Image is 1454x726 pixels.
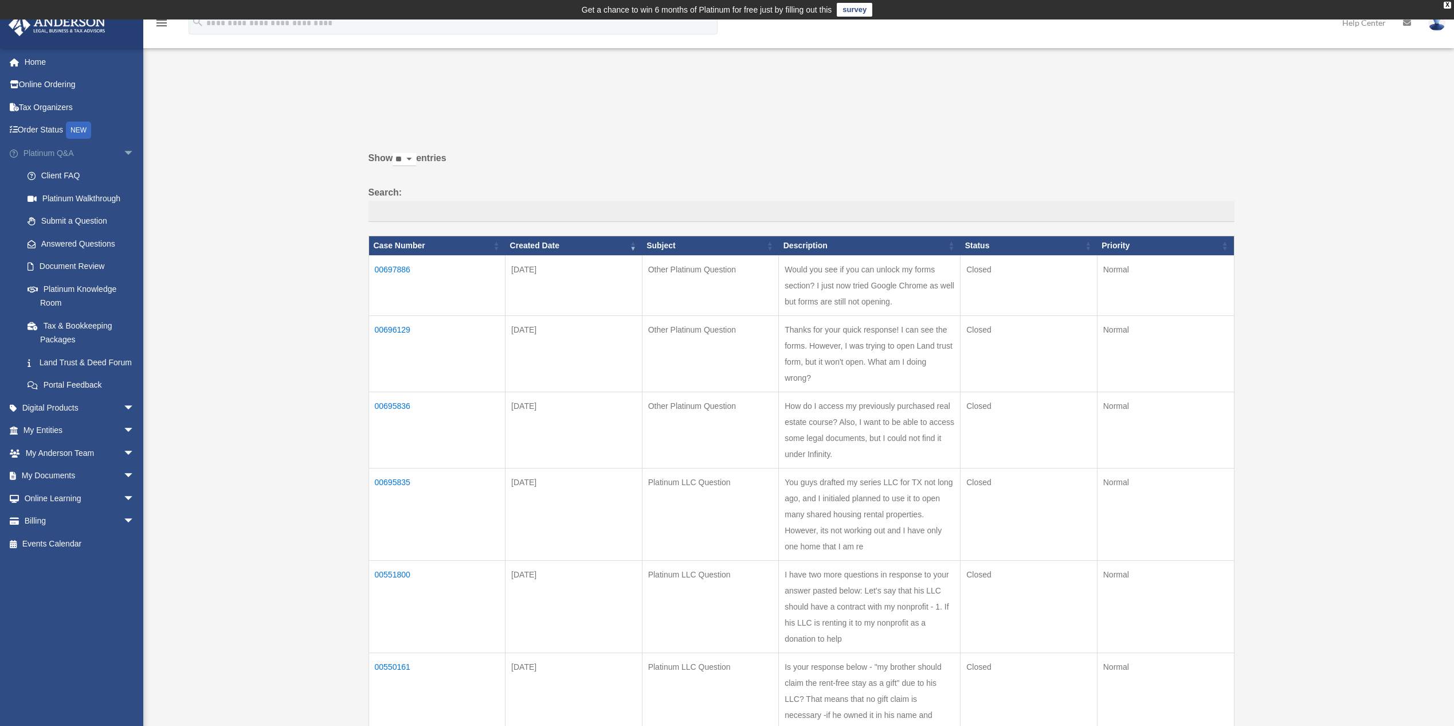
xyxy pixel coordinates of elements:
span: arrow_drop_down [123,396,146,420]
a: Platinum Knowledge Room [16,278,152,314]
span: arrow_drop_down [123,487,146,510]
td: [DATE] [505,392,642,469]
a: Online Ordering [8,73,152,96]
td: Other Platinum Question [642,256,779,316]
td: Would you see if you can unlock my forms section? I just now tried Google Chrome as well but form... [779,256,961,316]
td: Platinum LLC Question [642,561,779,653]
th: Created Date: activate to sort column ascending [505,236,642,256]
td: Normal [1097,392,1234,469]
a: Answered Questions [16,232,146,255]
td: Closed [961,316,1098,392]
td: Normal [1097,316,1234,392]
td: Normal [1097,256,1234,316]
a: Home [8,50,152,73]
td: Other Platinum Question [642,316,779,392]
td: Thanks for your quick response! I can see the forms. However, I was trying to open Land trust for... [779,316,961,392]
td: 00697886 [369,256,505,316]
span: arrow_drop_down [123,142,146,165]
i: search [191,15,204,28]
label: Show entries [369,150,1234,178]
img: Anderson Advisors Platinum Portal [5,14,109,36]
td: [DATE] [505,469,642,561]
img: User Pic [1428,14,1445,31]
a: Submit a Question [16,210,152,233]
a: Billingarrow_drop_down [8,510,152,533]
span: arrow_drop_down [123,442,146,465]
th: Status: activate to sort column ascending [961,236,1098,256]
span: arrow_drop_down [123,419,146,443]
div: NEW [66,122,91,139]
a: Platinum Walkthrough [16,187,152,210]
a: Portal Feedback [16,374,152,397]
a: Events Calendar [8,532,152,555]
a: Tax & Bookkeeping Packages [16,314,152,351]
th: Subject: activate to sort column ascending [642,236,779,256]
a: My Anderson Teamarrow_drop_down [8,442,152,465]
th: Case Number: activate to sort column ascending [369,236,505,256]
div: Get a chance to win 6 months of Platinum for free just by filling out this [582,3,832,17]
td: 00551800 [369,561,505,653]
a: survey [837,3,872,17]
a: Online Learningarrow_drop_down [8,487,152,510]
td: Closed [961,469,1098,561]
a: Digital Productsarrow_drop_down [8,396,152,419]
td: Closed [961,392,1098,469]
select: Showentries [393,153,416,166]
i: menu [155,16,168,30]
td: 00695836 [369,392,505,469]
td: I have two more questions in response to your answer pasted below: Let's say that his LLC should ... [779,561,961,653]
td: Platinum LLC Question [642,469,779,561]
td: Closed [961,561,1098,653]
td: [DATE] [505,256,642,316]
span: arrow_drop_down [123,465,146,488]
a: Order StatusNEW [8,119,152,142]
td: Other Platinum Question [642,392,779,469]
div: close [1444,2,1451,9]
td: 00696129 [369,316,505,392]
a: Land Trust & Deed Forum [16,351,152,374]
td: [DATE] [505,316,642,392]
td: You guys drafted my series LLC for TX not long ago, and I initialed planned to use it to open man... [779,469,961,561]
a: My Documentsarrow_drop_down [8,465,152,487]
td: 00695835 [369,469,505,561]
a: Client FAQ [16,165,152,188]
td: Normal [1097,469,1234,561]
td: Normal [1097,561,1234,653]
input: Search: [369,201,1234,223]
th: Priority: activate to sort column ascending [1097,236,1234,256]
label: Search: [369,185,1234,223]
th: Description: activate to sort column ascending [779,236,961,256]
a: menu [155,20,168,30]
span: arrow_drop_down [123,510,146,533]
td: [DATE] [505,561,642,653]
td: Closed [961,256,1098,316]
a: Tax Organizers [8,96,152,119]
a: Platinum Q&Aarrow_drop_down [8,142,152,165]
td: How do I access my previously purchased real estate course? Also, I want to be able to access som... [779,392,961,469]
a: Document Review [16,255,152,278]
a: My Entitiesarrow_drop_down [8,419,152,442]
